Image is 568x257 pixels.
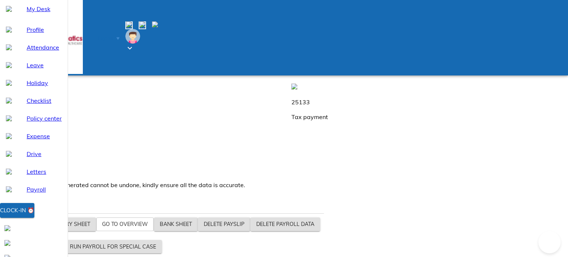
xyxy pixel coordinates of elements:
img: notification-16px.3daa485c.svg [152,21,158,27]
span: Calendar [125,21,133,29]
span: ⚠️ Salary slips once generated cannot be undone, kindly ensure all the data is accurate. [3,181,245,189]
button: Go to overview [96,217,154,231]
p: 3800 [3,151,283,160]
iframe: Help Scout Beacon - Open [538,231,561,253]
button: Delete payslip [198,217,250,231]
span: Go to overview [102,220,148,229]
span: Bank sheet [160,220,192,229]
span: Request center [139,21,146,29]
button: Delete payroll data [250,217,320,231]
img: employees-outline-16px.2653fe12.svg [291,84,297,89]
p: 1145167 [3,98,283,106]
img: request-center-outline-16px.531ba1d1.svg [139,21,145,27]
span: Delete payslip [204,220,244,229]
button: Run payroll for special case [64,240,162,254]
p: Salary payout [3,112,283,121]
span: Run payroll for special case [70,242,156,251]
span: Payroll [98,35,114,41]
img: sumcal-outline-16px.c054fbe6.svg [126,21,132,27]
span: Delete payroll data [256,220,314,229]
button: Bank sheet [154,217,198,231]
p: PT (Gross) [3,166,283,175]
img: Employee [125,29,140,44]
